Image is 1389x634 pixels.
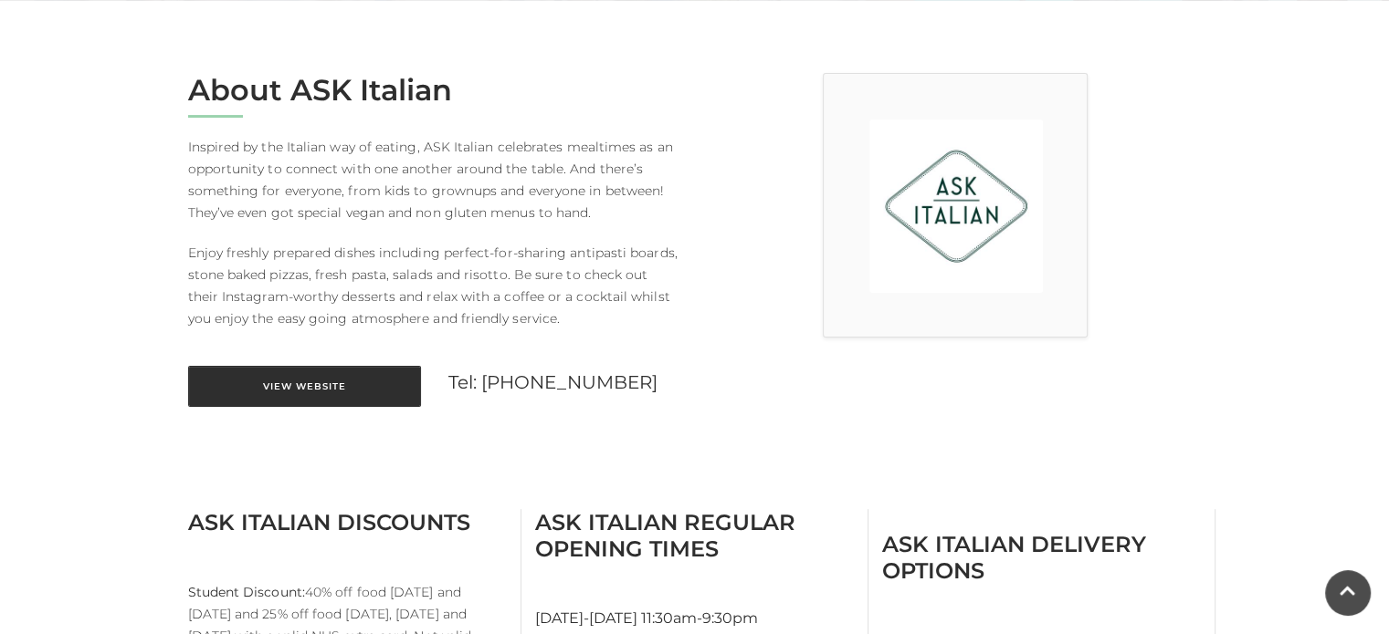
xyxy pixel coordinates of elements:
h2: About ASK Italian [188,73,681,108]
h3: ASK Italian Regular Opening Times [535,509,854,562]
h3: ASK Italian Discounts [188,509,507,535]
a: Tel: [PHONE_NUMBER] [448,371,658,393]
p: Enjoy freshly prepared dishes including perfect-for-sharing antipasti boards, stone baked pizzas,... [188,242,681,329]
h3: ASK Italian Delivery Options [882,531,1201,584]
a: View Website [188,366,421,407]
strong: Student Discount: [188,584,305,600]
p: Inspired by the Italian way of eating, ASK Italian celebrates mealtimes as an opportunity to conn... [188,136,681,223]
